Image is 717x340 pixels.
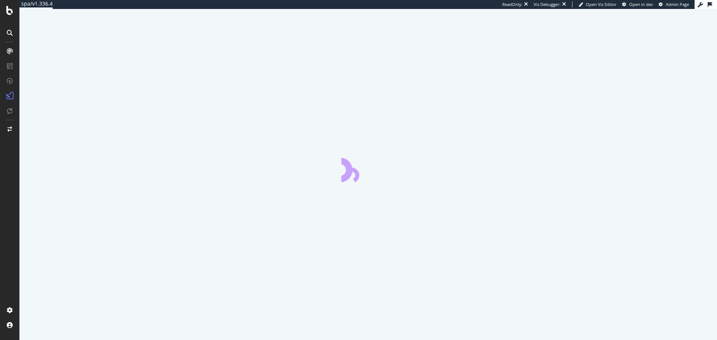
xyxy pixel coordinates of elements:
[586,1,617,7] span: Open Viz Editor
[659,1,689,7] a: Admin Page
[622,1,653,7] a: Open in dev
[502,1,522,7] div: ReadOnly:
[534,1,561,7] div: Viz Debugger:
[578,1,617,7] a: Open Viz Editor
[341,155,395,182] div: animation
[666,1,689,7] span: Admin Page
[629,1,653,7] span: Open in dev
